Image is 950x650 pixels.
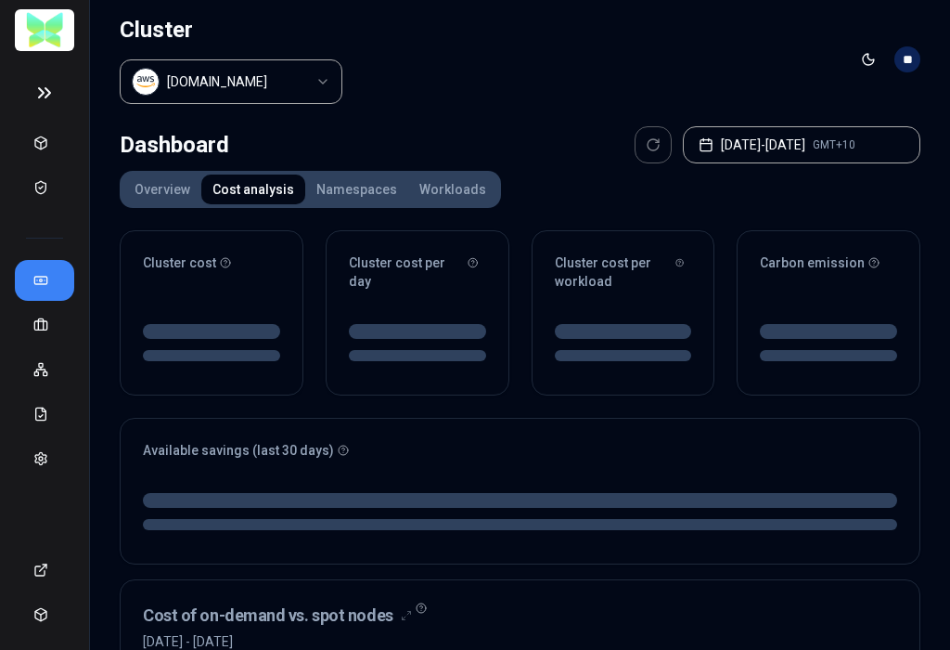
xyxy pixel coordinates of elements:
[813,137,855,152] span: GMT+10
[349,253,486,291] div: Cluster cost per day
[120,15,342,45] h1: Cluster
[143,441,897,460] div: Available savings (last 30 days)
[683,126,920,163] button: [DATE]-[DATE]GMT+10
[305,175,408,204] button: Namespaces
[201,175,305,204] button: Cost analysis
[143,603,393,629] h3: Cost of on-demand vs. spot nodes
[167,72,267,91] div: luke.kubernetes.hipagesgroup.com.au
[24,9,66,51] img: GlassWing
[555,253,692,291] div: Cluster cost per workload
[123,175,201,204] button: Overview
[760,253,897,272] div: Carbon emission
[120,126,229,163] div: Dashboard
[136,72,155,91] img: aws
[143,253,280,272] div: Cluster cost
[120,59,342,104] button: Select a value
[408,175,497,204] button: Workloads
